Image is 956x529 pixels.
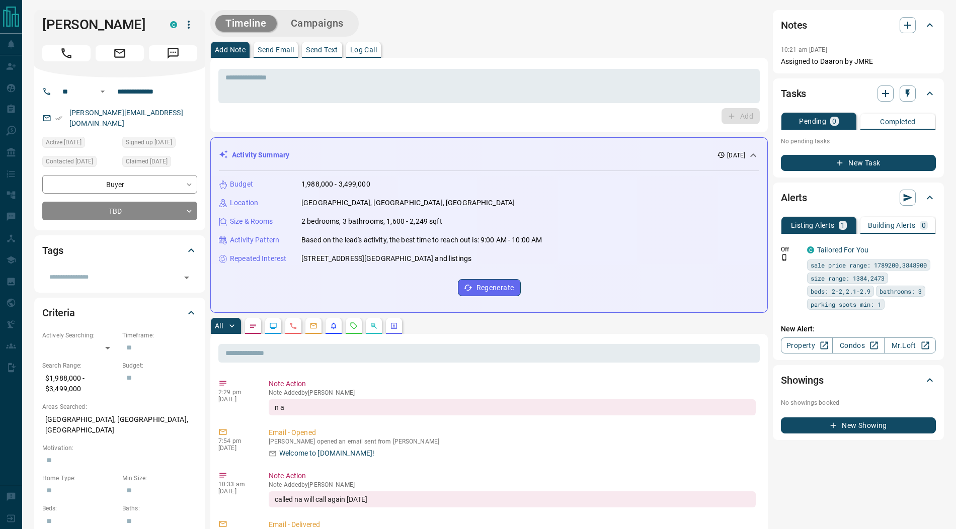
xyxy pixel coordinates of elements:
[42,504,117,513] p: Beds:
[269,379,756,389] p: Note Action
[330,322,338,330] svg: Listing Alerts
[215,46,246,53] p: Add Note
[269,389,756,396] p: Note Added by [PERSON_NAME]
[781,417,936,433] button: New Showing
[781,134,936,149] p: No pending tasks
[781,17,807,33] h2: Notes
[258,46,294,53] p: Send Email
[370,322,378,330] svg: Opportunities
[218,396,254,403] p: [DATE]
[46,156,93,166] span: Contacted [DATE]
[126,137,172,147] span: Signed up [DATE]
[880,118,916,125] p: Completed
[42,202,197,220] div: TBD
[811,299,881,309] span: parking spots min: 1
[884,337,936,354] a: Mr.Loft
[218,445,254,452] p: [DATE]
[230,179,253,190] p: Budget
[811,273,885,283] span: size range: 1384,2473
[922,222,926,229] p: 0
[230,198,258,208] p: Location
[42,156,117,170] div: Wed Aug 13 2025
[230,253,286,264] p: Repeated Interest
[781,368,936,392] div: Showings
[269,438,756,445] p: [PERSON_NAME] opened an email sent from [PERSON_NAME]
[390,322,398,330] svg: Agent Actions
[781,245,801,254] p: Off
[269,471,756,481] p: Note Action
[42,411,197,438] p: [GEOGRAPHIC_DATA], [GEOGRAPHIC_DATA], [GEOGRAPHIC_DATA]
[42,305,75,321] h2: Criteria
[215,322,223,329] p: All
[832,337,884,354] a: Condos
[458,279,521,296] button: Regenerate
[781,190,807,206] h2: Alerts
[230,216,273,227] p: Size & Rooms
[727,151,745,160] p: [DATE]
[42,331,117,340] p: Actively Searching:
[781,155,936,171] button: New Task
[122,504,197,513] p: Baths:
[218,389,254,396] p: 2:29 pm
[232,150,289,160] p: Activity Summary
[96,45,144,61] span: Email
[69,109,183,127] a: [PERSON_NAME][EMAIL_ADDRESS][DOMAIN_NAME]
[781,372,824,388] h2: Showings
[301,198,515,208] p: [GEOGRAPHIC_DATA], [GEOGRAPHIC_DATA], [GEOGRAPHIC_DATA]
[42,137,117,151] div: Wed Aug 13 2025
[301,235,542,245] p: Based on the lead's activity, the best time to reach out is: 9:00 AM - 10:00 AM
[791,222,835,229] p: Listing Alerts
[42,175,197,194] div: Buyer
[122,156,197,170] div: Wed Aug 13 2025
[868,222,916,229] p: Building Alerts
[42,474,117,483] p: Home Type:
[122,474,197,483] p: Min Size:
[309,322,317,330] svg: Emails
[218,488,254,495] p: [DATE]
[269,427,756,438] p: Email - Opened
[279,448,374,459] p: Welcome to [DOMAIN_NAME]!
[301,253,471,264] p: [STREET_ADDRESS][GEOGRAPHIC_DATA] and listings
[97,85,109,98] button: Open
[350,322,358,330] svg: Requests
[42,45,91,61] span: Call
[218,437,254,445] p: 7:54 pm
[781,85,806,102] h2: Tasks
[306,46,338,53] p: Send Text
[42,238,197,262] div: Tags
[269,481,756,488] p: Note Added by [PERSON_NAME]
[811,260,927,270] span: sale price range: 1789200,3848900
[55,115,62,122] svg: Email Verified
[811,286,870,296] span: beds: 2-2,2.1-2.9
[42,361,117,370] p: Search Range:
[269,322,277,330] svg: Lead Browsing Activity
[799,118,826,125] p: Pending
[832,118,836,125] p: 0
[301,179,370,190] p: 1,988,000 - 3,499,000
[180,271,194,285] button: Open
[841,222,845,229] p: 1
[219,146,759,164] div: Activity Summary[DATE]
[42,402,197,411] p: Areas Searched:
[122,137,197,151] div: Wed Aug 13 2025
[301,216,442,227] p: 2 bedrooms, 3 bathrooms, 1,600 - 2,249 sqft
[170,21,177,28] div: condos.ca
[42,301,197,325] div: Criteria
[880,286,922,296] span: bathrooms: 3
[289,322,297,330] svg: Calls
[781,324,936,334] p: New Alert:
[122,361,197,370] p: Budget:
[230,235,279,245] p: Activity Pattern
[281,15,354,32] button: Campaigns
[46,137,82,147] span: Active [DATE]
[149,45,197,61] span: Message
[42,370,117,397] p: $1,988,000 - $3,499,000
[350,46,377,53] p: Log Call
[269,399,756,415] div: n a
[215,15,277,32] button: Timeline
[807,246,814,253] div: condos.ca
[781,81,936,106] div: Tasks
[269,491,756,507] div: called na will call again [DATE]
[781,186,936,210] div: Alerts
[781,398,936,407] p: No showings booked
